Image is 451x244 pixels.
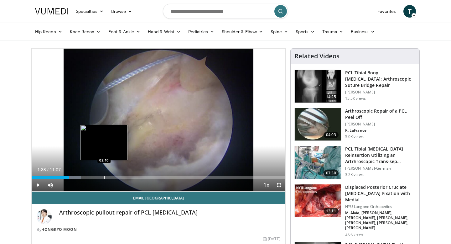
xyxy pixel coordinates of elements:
[345,146,416,165] h3: PCL Tibial [MEDICAL_DATA] Reinsertion Utilizing an Artrhroscopic Trans-sep…
[345,90,416,95] p: [PERSON_NAME]
[32,192,285,204] a: Email [GEOGRAPHIC_DATA]
[345,108,416,120] h3: Arthroscopic Repair of a PCL Peel Off
[294,108,416,141] a: 04:03 Arthroscopic Repair of a PCL Peel Off [PERSON_NAME] R. LaFrance 5.0K views
[295,184,341,217] img: cdf4a0f2-15cc-4455-ab66-4ae2353bd17c.jpg.150x105_q85_crop-smart_upscale.jpg
[35,8,68,14] img: VuMedi Logo
[345,166,416,171] p: [PERSON_NAME]-German
[319,25,347,38] a: Trauma
[273,179,285,191] button: Fullscreen
[347,25,379,38] a: Business
[59,209,280,216] h4: Arthroscopic pullout repair of PCL [MEDICAL_DATA]
[267,25,292,38] a: Spine
[32,176,285,179] div: Progress Bar
[345,184,416,203] h3: Displaced Posterior Cruciate [MEDICAL_DATA] Fixation with Medial …
[345,70,416,88] h3: PCL Tibial Bony [MEDICAL_DATA]: Arthroscopic Suture Bridge Repair
[37,209,52,224] img: Avatar
[345,122,416,127] p: [PERSON_NAME]
[44,179,57,191] button: Mute
[263,236,280,242] div: [DATE]
[295,70,341,103] img: 38394_0000_3.png.150x105_q85_crop-smart_upscale.jpg
[37,167,46,172] span: 1:38
[294,70,416,103] a: 14:25 PCL Tibial Bony [MEDICAL_DATA]: Arthroscopic Suture Bridge Repair [PERSON_NAME] 15.5K views
[32,179,44,191] button: Play
[345,128,416,133] p: R. LaFrance
[345,210,416,231] p: M. Alaia, [PERSON_NAME], [PERSON_NAME], [PERSON_NAME], [PERSON_NAME], [PERSON_NAME], [PERSON_NAME]
[260,179,273,191] button: Playback Rate
[294,184,416,237] a: 13:11 Displaced Posterior Cruciate [MEDICAL_DATA] Fixation with Medial … NYU Langone Orthopedics ...
[345,232,364,237] p: 2.6K views
[324,132,339,138] span: 04:03
[345,134,364,139] p: 5.0K views
[345,204,416,209] p: NYU Langone Orthopedics
[47,167,49,172] span: /
[403,5,416,18] a: T
[345,96,366,101] p: 15.5K views
[66,25,105,38] a: Knee Recon
[80,125,127,160] img: image.jpeg
[41,227,77,232] a: Hongkyo Moon
[218,25,267,38] a: Shoulder & Elbow
[295,146,341,179] img: e4c59e86-9c58-4396-86ba-884b0a5d9ac2.150x105_q85_crop-smart_upscale.jpg
[324,170,339,176] span: 07:30
[72,5,107,18] a: Specialties
[31,25,66,38] a: Hip Recon
[184,25,218,38] a: Pediatrics
[144,25,184,38] a: Hand & Wrist
[374,5,400,18] a: Favorites
[107,5,136,18] a: Browse
[50,167,61,172] span: 11:07
[294,52,340,60] h4: Related Videos
[324,94,339,100] span: 14:25
[292,25,319,38] a: Sports
[294,146,416,179] a: 07:30 PCL Tibial [MEDICAL_DATA] Reinsertion Utilizing an Artrhroscopic Trans-sep… [PERSON_NAME]-G...
[295,108,341,141] img: 286824_0004_1.png.150x105_q85_crop-smart_upscale.jpg
[32,49,285,192] video-js: Video Player
[345,172,364,177] p: 3.2K views
[105,25,144,38] a: Foot & Ankle
[324,208,339,214] span: 13:11
[163,4,288,19] input: Search topics, interventions
[37,227,280,232] div: By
